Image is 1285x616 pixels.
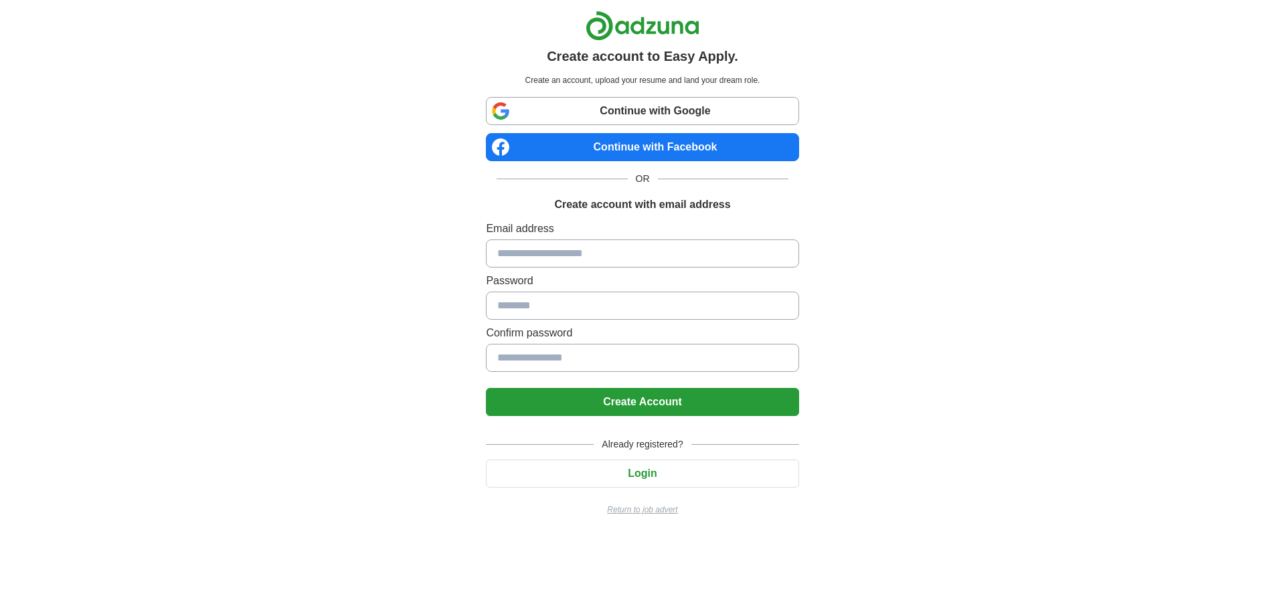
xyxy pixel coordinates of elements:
a: Login [486,468,798,479]
span: Already registered? [594,437,691,451]
a: Return to job advert [486,504,798,516]
img: Adzuna logo [586,11,699,41]
a: Continue with Facebook [486,133,798,161]
h1: Create account to Easy Apply. [547,46,738,66]
button: Create Account [486,388,798,416]
p: Create an account, upload your resume and land your dream role. [489,74,796,86]
label: Confirm password [486,325,798,341]
button: Login [486,459,798,488]
label: Password [486,273,798,289]
label: Email address [486,221,798,237]
span: OR [628,172,658,186]
a: Continue with Google [486,97,798,125]
h1: Create account with email address [554,197,730,213]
